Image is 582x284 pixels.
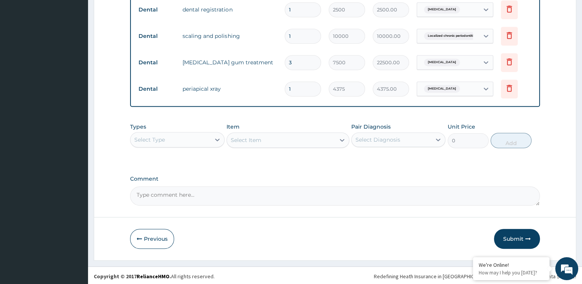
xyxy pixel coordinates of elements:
img: d_794563401_company_1708531726252_794563401 [14,38,31,57]
textarea: Type your message and hit 'Enter' [4,197,146,224]
button: Add [491,133,531,148]
div: Select Type [134,136,165,144]
td: Dental [135,3,179,17]
span: Localized chronic periodontiti... [424,32,479,40]
label: Types [130,124,146,130]
span: [MEDICAL_DATA] [424,85,460,93]
td: [MEDICAL_DATA] gum treatment [179,55,280,70]
td: Dental [135,55,179,70]
div: Minimize live chat window [126,4,144,22]
span: [MEDICAL_DATA] [424,59,460,66]
label: Pair Diagnosis [351,123,391,131]
span: [MEDICAL_DATA] [424,6,460,13]
label: Item [227,123,240,131]
button: Submit [494,229,540,249]
button: Previous [130,229,174,249]
label: Comment [130,176,540,182]
div: Select Diagnosis [355,136,400,144]
label: Unit Price [448,123,475,131]
span: We're online! [44,90,106,168]
p: How may I help you today? [479,269,544,276]
div: We're Online! [479,261,544,268]
td: dental registration [179,2,280,17]
strong: Copyright © 2017 . [94,273,171,280]
div: Chat with us now [40,43,129,53]
a: RelianceHMO [137,273,170,280]
td: scaling and polishing [179,28,280,44]
td: periapical xray [179,81,280,96]
div: Redefining Heath Insurance in [GEOGRAPHIC_DATA] using Telemedicine and Data Science! [374,273,576,280]
td: Dental [135,82,179,96]
td: Dental [135,29,179,43]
